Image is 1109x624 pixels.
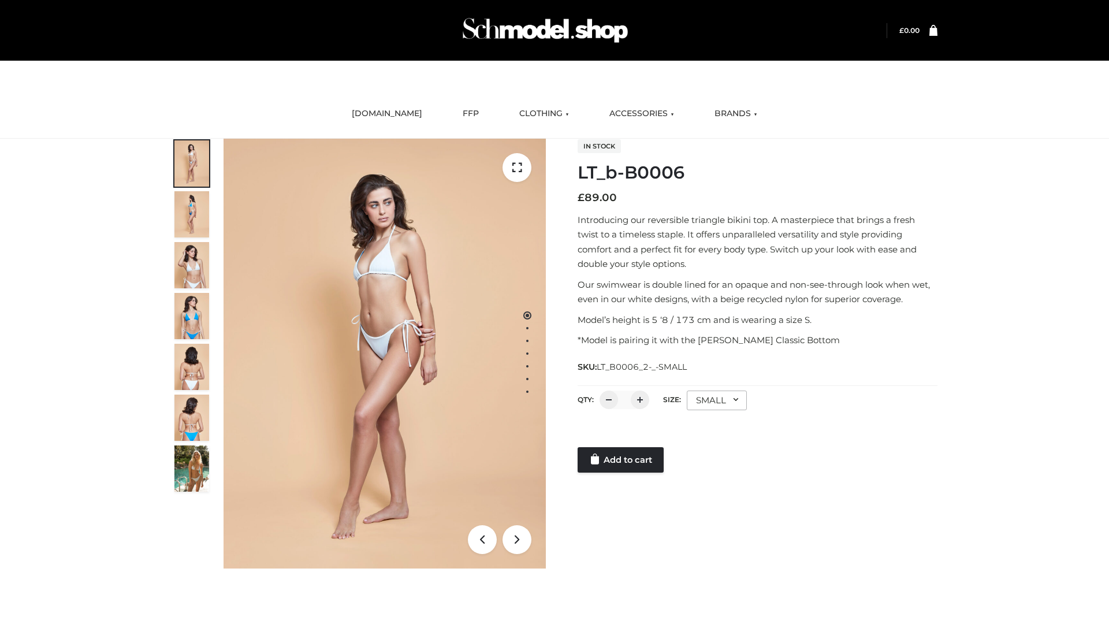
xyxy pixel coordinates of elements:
[174,140,209,187] img: ArielClassicBikiniTop_CloudNine_AzureSky_OW114ECO_1-scaled.jpg
[174,191,209,237] img: ArielClassicBikiniTop_CloudNine_AzureSky_OW114ECO_2-scaled.jpg
[687,391,747,410] div: SMALL
[578,360,688,374] span: SKU:
[578,191,585,204] span: £
[174,395,209,441] img: ArielClassicBikiniTop_CloudNine_AzureSky_OW114ECO_8-scaled.jpg
[343,101,431,127] a: [DOMAIN_NAME]
[578,395,594,404] label: QTY:
[459,8,632,53] img: Schmodel Admin 964
[174,344,209,390] img: ArielClassicBikiniTop_CloudNine_AzureSky_OW114ECO_7-scaled.jpg
[706,101,766,127] a: BRANDS
[578,313,937,328] p: Model’s height is 5 ‘8 / 173 cm and is wearing a size S.
[899,26,920,35] a: £0.00
[663,395,681,404] label: Size:
[578,447,664,473] a: Add to cart
[601,101,683,127] a: ACCESSORIES
[454,101,487,127] a: FFP
[174,242,209,288] img: ArielClassicBikiniTop_CloudNine_AzureSky_OW114ECO_3-scaled.jpg
[578,139,621,153] span: In stock
[174,293,209,339] img: ArielClassicBikiniTop_CloudNine_AzureSky_OW114ECO_4-scaled.jpg
[174,445,209,492] img: Arieltop_CloudNine_AzureSky2.jpg
[578,277,937,307] p: Our swimwear is double lined for an opaque and non-see-through look when wet, even in our white d...
[578,191,617,204] bdi: 89.00
[597,362,687,372] span: LT_B0006_2-_-SMALL
[511,101,578,127] a: CLOTHING
[578,162,937,183] h1: LT_b-B0006
[578,333,937,348] p: *Model is pairing it with the [PERSON_NAME] Classic Bottom
[899,26,904,35] span: £
[899,26,920,35] bdi: 0.00
[224,139,546,569] img: ArielClassicBikiniTop_CloudNine_AzureSky_OW114ECO_1
[578,213,937,272] p: Introducing our reversible triangle bikini top. A masterpiece that brings a fresh twist to a time...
